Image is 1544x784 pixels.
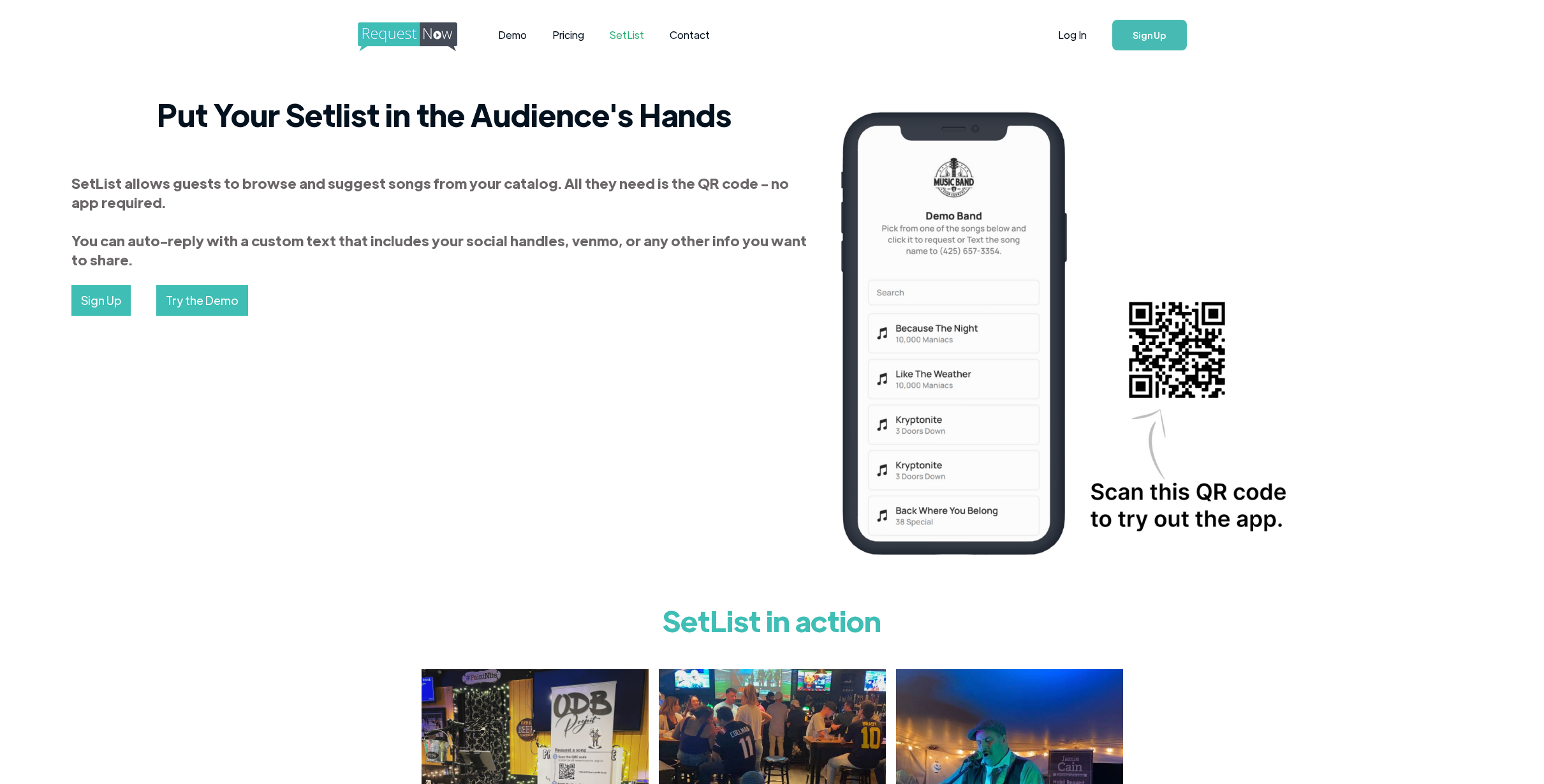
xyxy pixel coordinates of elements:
[1112,20,1187,50] a: Sign Up
[358,22,453,48] a: home
[71,95,816,133] h2: Put Your Setlist in the Audience's Hands
[1045,13,1099,57] a: Log In
[71,285,131,316] a: Sign Up
[71,174,807,269] strong: SetList allows guests to browse and suggest songs from your catalog. All they need is the QR code...
[540,15,597,55] a: Pricing
[657,15,723,55] a: Contact
[156,285,248,316] a: Try the Demo
[485,15,540,55] a: Demo
[358,22,481,52] img: requestnow logo
[422,595,1123,646] h1: SetList in action
[597,15,657,55] a: SetList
